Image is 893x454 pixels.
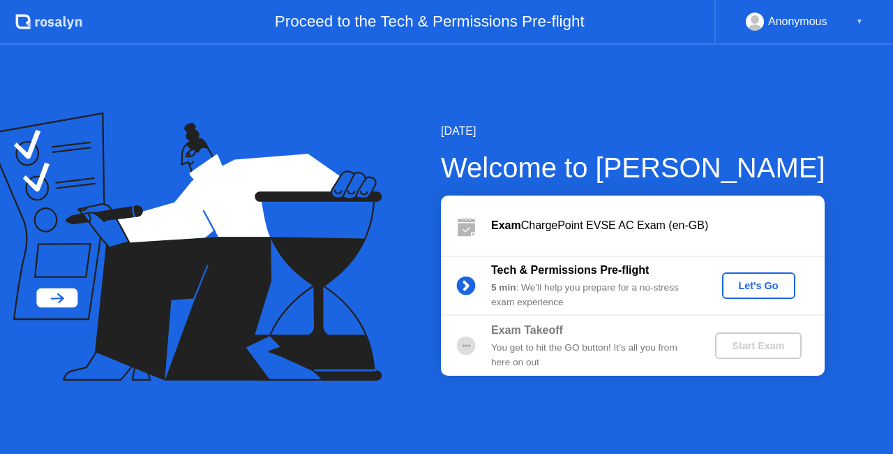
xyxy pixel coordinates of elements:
div: [DATE] [441,123,825,140]
b: Tech & Permissions Pre-flight [491,264,649,276]
div: Start Exam [721,340,795,351]
div: Anonymous [768,13,827,31]
b: Exam Takeoff [491,324,563,336]
div: You get to hit the GO button! It’s all you from here on out [491,341,692,369]
button: Let's Go [722,272,795,299]
div: : We’ll help you prepare for a no-stress exam experience [491,281,692,309]
div: Let's Go [728,280,790,291]
div: ▼ [856,13,863,31]
button: Start Exam [715,332,801,359]
div: Welcome to [PERSON_NAME] [441,147,825,189]
b: 5 min [491,282,516,293]
div: ChargePoint EVSE AC Exam (en-GB) [491,217,825,234]
b: Exam [491,219,521,231]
